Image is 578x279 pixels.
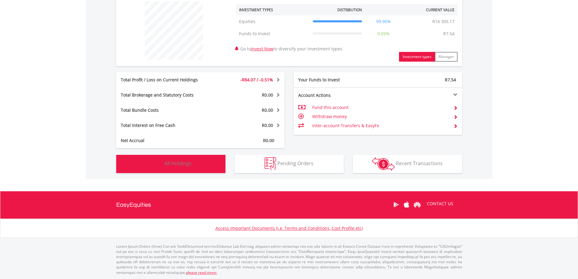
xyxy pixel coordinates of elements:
button: All Holdings [116,155,225,173]
span: -R84.07 / -0.51% [240,77,273,83]
span: R0.00 [262,107,273,113]
p: Lorem Ipsum Dolors (Ame) Con a/e SeddOeiusmod tem InciDiduntut Lab Etd mag aliquaen admin veniamq... [116,244,462,275]
img: pending_instructions-wht.png [265,157,276,170]
button: Investment types [399,52,435,62]
div: Total Interest on Free Cash [116,122,215,128]
td: R16 305.17 [429,15,458,28]
div: Account Actions [294,92,378,98]
div: Total Bundle Costs [116,107,215,113]
a: EasyEquities [116,191,151,219]
a: Access Important Documents (i.e. Terms and Conditions, Cost Profile etc) [215,225,363,231]
div: Total Brokerage and Statutory Costs [116,92,215,98]
td: Withdraw money [312,112,448,121]
div: Your Funds to Invest [294,77,378,83]
div: Net Accrual [116,138,215,144]
td: Inter-account Transfers & EasyFx [312,121,448,130]
img: holdings-wht.png [150,157,163,170]
span: R0.00 [263,138,274,143]
th: Current Value [402,4,458,15]
div: Distribution [337,7,362,12]
button: Pending Orders [235,155,344,173]
a: please read more: [186,270,217,275]
button: Manager [435,52,458,62]
span: R0.00 [262,92,273,98]
span: R7.54 [445,77,456,83]
span: All Holdings [164,160,191,167]
button: Recent Transactions [353,155,462,173]
td: 99.95% [365,15,402,28]
a: CONTACT US [423,195,458,212]
a: Google Play [391,195,401,214]
td: Fund this account [312,103,448,112]
a: Invest Now [251,46,273,52]
a: Huawei [412,195,423,214]
a: Apple [401,195,412,214]
div: Total Profit / Loss on Current Holdings [116,77,215,83]
span: Recent Transactions [396,160,443,167]
img: transactions-zar-wht.png [372,157,395,171]
span: Pending Orders [277,160,313,167]
td: Equities [236,15,310,28]
span: R0.00 [262,122,273,128]
th: Investment Types [236,4,310,15]
td: R7.54 [440,28,458,40]
td: 0.05% [365,28,402,40]
td: Funds to Invest [236,28,310,40]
